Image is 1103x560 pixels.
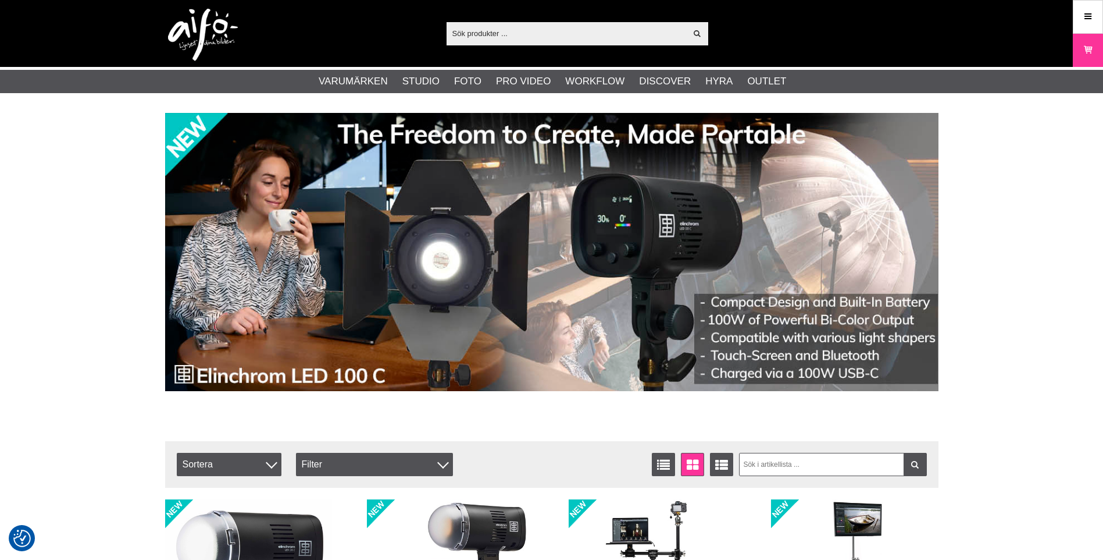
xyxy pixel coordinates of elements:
a: Discover [639,74,691,89]
a: Fönstervisning [681,453,704,476]
a: Outlet [747,74,786,89]
a: Filtrera [904,453,927,476]
a: Studio [402,74,440,89]
div: Filter [296,453,453,476]
img: Revisit consent button [13,530,31,547]
a: Hyra [705,74,733,89]
a: Pro Video [496,74,551,89]
span: Sortera [177,453,281,476]
a: Varumärken [319,74,388,89]
a: Listvisning [652,453,675,476]
button: Samtyckesinställningar [13,528,31,549]
img: logo.png [168,9,238,61]
input: Sök i artikellista ... [739,453,927,476]
a: Utökad listvisning [710,453,733,476]
a: Foto [454,74,481,89]
a: Workflow [565,74,624,89]
img: Annons:002 banner-elin-led100c11390x.jpg [165,113,938,391]
input: Sök produkter ... [447,24,687,42]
